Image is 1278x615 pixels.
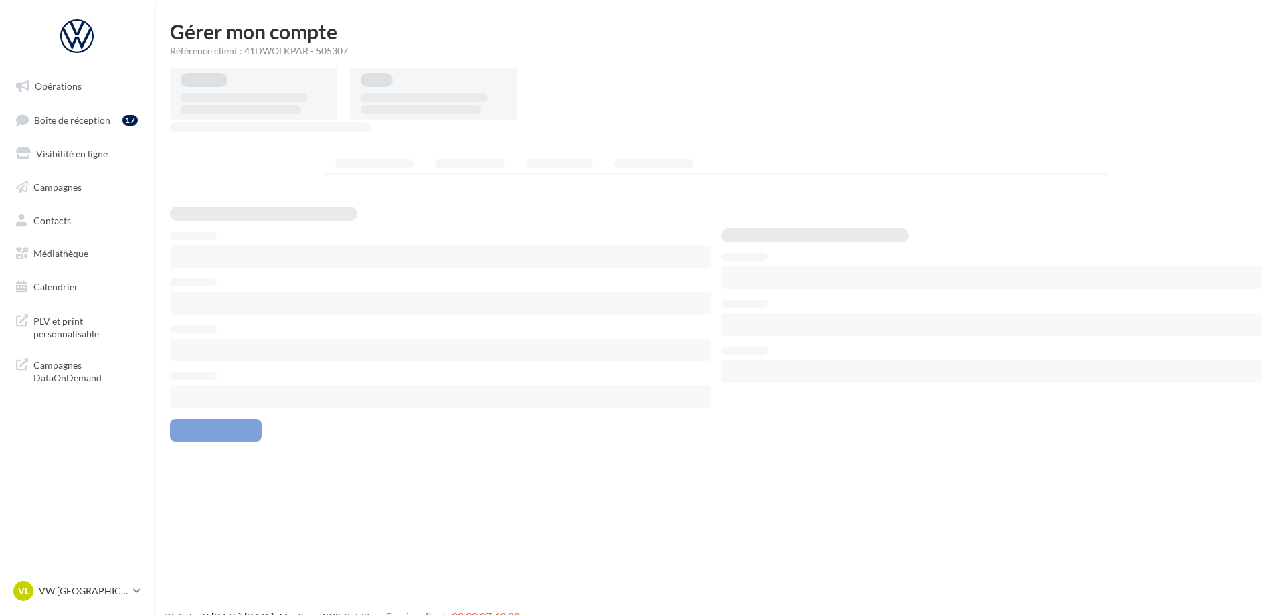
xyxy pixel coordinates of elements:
[170,21,1262,41] h1: Gérer mon compte
[8,106,146,135] a: Boîte de réception17
[34,114,110,125] span: Boîte de réception
[8,351,146,390] a: Campagnes DataOnDemand
[33,281,78,292] span: Calendrier
[33,356,138,385] span: Campagnes DataOnDemand
[33,312,138,341] span: PLV et print personnalisable
[8,140,146,168] a: Visibilité en ligne
[33,181,82,193] span: Campagnes
[18,584,29,598] span: VL
[33,248,88,259] span: Médiathèque
[36,148,108,159] span: Visibilité en ligne
[8,207,146,235] a: Contacts
[33,214,71,226] span: Contacts
[8,273,146,301] a: Calendrier
[170,44,1262,58] div: Référence client : 41DWOLKPAR - 505307
[8,306,146,346] a: PLV et print personnalisable
[8,173,146,201] a: Campagnes
[8,240,146,268] a: Médiathèque
[39,584,128,598] p: VW [GEOGRAPHIC_DATA]
[11,578,143,604] a: VL VW [GEOGRAPHIC_DATA]
[8,72,146,100] a: Opérations
[122,115,138,126] div: 17
[35,80,82,92] span: Opérations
